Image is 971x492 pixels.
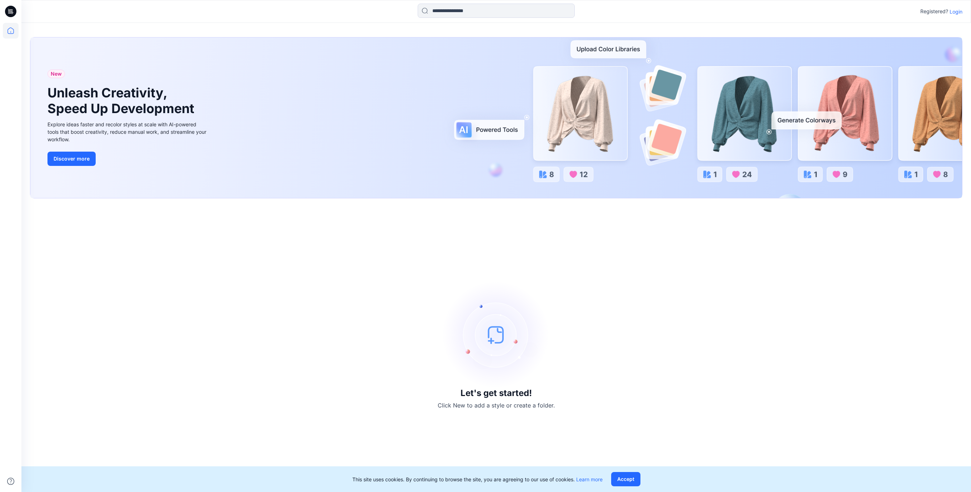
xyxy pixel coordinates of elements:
[47,121,208,143] div: Explore ideas faster and recolor styles at scale with AI-powered tools that boost creativity, red...
[47,152,96,166] button: Discover more
[950,8,962,15] p: Login
[438,401,555,410] p: Click New to add a style or create a folder.
[443,281,550,388] img: empty-state-image.svg
[920,7,948,16] p: Registered?
[611,472,640,486] button: Accept
[51,70,62,78] span: New
[352,476,603,483] p: This site uses cookies. By continuing to browse the site, you are agreeing to our use of cookies.
[47,85,197,116] h1: Unleash Creativity, Speed Up Development
[576,476,603,482] a: Learn more
[461,388,532,398] h3: Let's get started!
[47,152,208,166] a: Discover more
